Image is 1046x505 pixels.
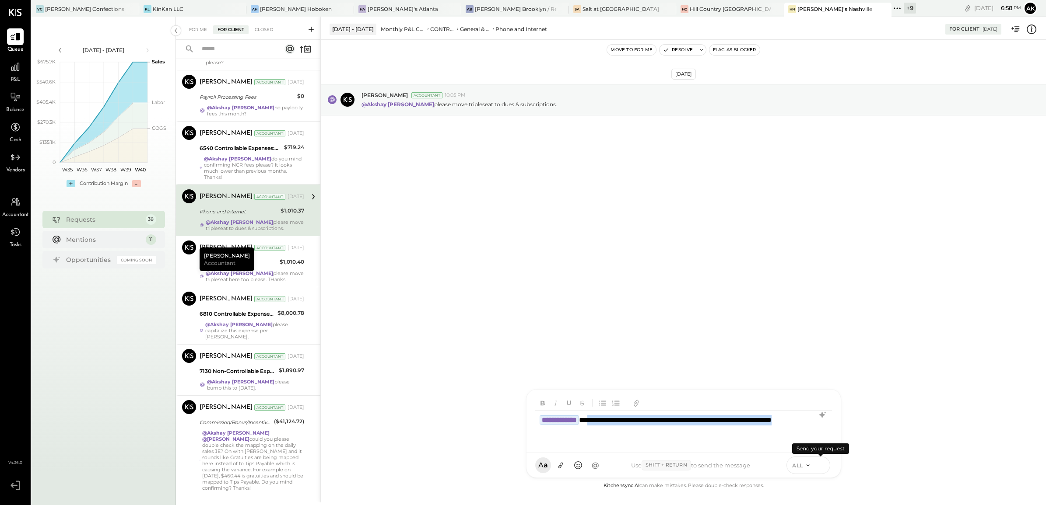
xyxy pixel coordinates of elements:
[576,397,588,409] button: Strikethrough
[358,5,366,13] div: HA
[904,3,916,14] div: + 9
[254,194,285,200] div: Accountant
[362,101,434,108] strong: @Akshay [PERSON_NAME]
[2,211,29,219] span: Accountant
[0,119,30,144] a: Cash
[583,5,659,13] div: Salt at [GEOGRAPHIC_DATA]
[36,5,44,13] div: VC
[288,296,304,303] div: [DATE]
[280,258,304,266] div: $1,010.40
[153,5,183,13] div: KinKan LLC
[254,245,285,251] div: Accountant
[205,321,304,340] div: please capitalize this expense per [PERSON_NAME].
[254,296,285,302] div: Accountant
[200,352,253,361] div: [PERSON_NAME]
[36,79,56,85] text: $540.6K
[213,25,249,34] div: For Client
[254,353,285,359] div: Accountant
[200,192,253,201] div: [PERSON_NAME]
[200,403,253,412] div: [PERSON_NAME]
[475,5,556,13] div: [PERSON_NAME] Brooklyn / Rebel Cafe
[788,5,796,13] div: HN
[573,5,581,13] div: Sa
[690,5,771,13] div: Hill Country [GEOGRAPHIC_DATA]
[0,28,30,54] a: Queue
[544,461,548,470] span: a
[610,397,621,409] button: Ordered List
[202,436,249,442] strong: @[PERSON_NAME]
[381,25,426,33] div: Monthly P&L Comparison
[152,59,165,65] text: Sales
[200,93,295,101] div: Payroll Processing Fees
[66,235,141,244] div: Mentions
[709,45,760,55] button: Flag as Blocker
[671,69,696,80] div: [DATE]
[45,5,126,13] div: [PERSON_NAME] Confections - [GEOGRAPHIC_DATA]
[36,99,56,105] text: $405.4K
[411,92,442,98] div: Accountant
[10,241,21,249] span: Tasks
[62,167,72,173] text: W35
[204,259,235,267] span: Accountant
[76,167,87,173] text: W36
[144,5,151,13] div: KL
[200,78,253,87] div: [PERSON_NAME]
[277,309,304,317] div: $8,000.78
[206,270,304,282] div: please move tripleseat here too please. THanks!
[288,193,304,200] div: [DATE]
[949,26,979,33] div: For Client
[550,397,562,409] button: Italic
[205,321,273,327] strong: @Akshay [PERSON_NAME]
[250,25,277,34] div: Closed
[200,129,253,138] div: [PERSON_NAME]
[152,125,166,131] text: COGS
[200,310,275,318] div: 6810 Controllable Expenses:Repairs & Maintenance:Repair & Maintenance, Equipment
[39,139,56,145] text: $135.1K
[202,430,304,491] div: could you please double check the mapping on the daily sales JE? On with [PERSON_NAME] and it sou...
[288,404,304,411] div: [DATE]
[274,417,304,426] div: ($41,124.72)
[254,404,285,411] div: Accountant
[134,167,145,173] text: W40
[200,207,278,216] div: Phone and Internet
[466,5,474,13] div: AB
[207,104,274,111] strong: @Akshay [PERSON_NAME]
[597,397,608,409] button: Unordered List
[132,180,141,187] div: -
[642,460,691,470] span: Shift + Return
[631,397,642,409] button: Add URL
[797,5,872,13] div: [PERSON_NAME]'s Nashville
[254,130,285,136] div: Accountant
[330,24,376,35] div: [DATE] - [DATE]
[204,156,304,180] div: do you mind confirming NCR fees please? It looks much lower than previous months. Thanks!
[288,130,304,137] div: [DATE]
[445,92,466,99] span: 10:05 PM
[974,4,1021,12] div: [DATE]
[202,430,270,436] strong: @Akshay [PERSON_NAME]
[251,5,259,13] div: AH
[152,99,165,105] text: Labor
[66,255,112,264] div: Opportunities
[207,104,304,117] div: no paylocity fees this month?
[535,457,551,473] button: Aa
[0,224,30,249] a: Tasks
[588,457,604,473] button: @
[288,353,304,360] div: [DATE]
[368,5,438,13] div: [PERSON_NAME]'s Atlanta
[963,3,972,13] div: copy link
[37,119,56,125] text: $270.3K
[495,25,547,33] div: Phone and Internet
[80,180,128,187] div: Contribution Margin
[0,194,30,219] a: Accountant
[284,143,304,152] div: $719.24
[6,167,25,174] span: Vendors
[0,149,30,174] a: Vendors
[563,397,575,409] button: Underline
[120,167,131,173] text: W39
[207,379,304,391] div: please bump this to [DATE].
[288,79,304,86] div: [DATE]
[660,45,696,55] button: Resolve
[200,247,254,271] div: [PERSON_NAME]
[592,461,599,470] span: @
[200,144,281,153] div: 6540 Controllable Expenses:General & Administrative Expenses:Software Subscriptions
